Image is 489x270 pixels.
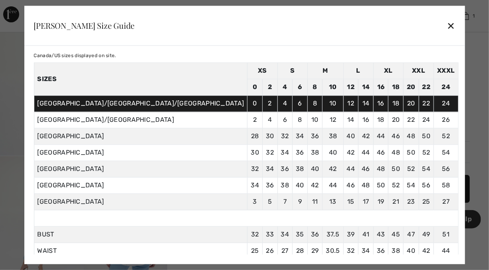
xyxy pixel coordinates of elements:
[263,79,278,95] td: 2
[419,128,434,145] td: 50
[419,161,434,177] td: 54
[326,247,340,255] span: 30.5
[392,231,400,238] span: 45
[388,161,404,177] td: 50
[434,95,458,112] td: 24
[251,247,259,255] span: 25
[323,128,343,145] td: 38
[34,161,247,177] td: [GEOGRAPHIC_DATA]
[388,128,404,145] td: 46
[247,194,263,210] td: 3
[263,194,278,210] td: 5
[404,128,419,145] td: 48
[281,231,289,238] span: 34
[373,63,403,79] td: XL
[34,112,247,128] td: [GEOGRAPHIC_DATA]/[GEOGRAPHIC_DATA]
[358,145,374,161] td: 44
[266,231,274,238] span: 33
[343,79,358,95] td: 12
[404,63,434,79] td: XXL
[373,194,388,210] td: 19
[392,247,400,255] span: 38
[343,177,358,194] td: 46
[293,161,308,177] td: 38
[419,194,434,210] td: 25
[434,112,458,128] td: 26
[311,231,319,238] span: 36
[247,161,263,177] td: 32
[434,79,458,95] td: 24
[343,128,358,145] td: 40
[323,95,343,112] td: 10
[323,79,343,95] td: 10
[434,63,458,79] td: XXXL
[311,247,319,255] span: 29
[347,247,355,255] span: 32
[307,194,323,210] td: 11
[373,177,388,194] td: 50
[327,231,339,238] span: 37.5
[362,231,370,238] span: 41
[422,231,430,238] span: 49
[263,95,278,112] td: 2
[443,231,450,238] span: 51
[34,52,458,60] div: Canada/US sizes displayed on site.
[388,95,404,112] td: 18
[307,95,323,112] td: 8
[388,194,404,210] td: 21
[263,161,278,177] td: 34
[277,128,293,145] td: 32
[263,145,278,161] td: 32
[34,95,247,112] td: [GEOGRAPHIC_DATA]/[GEOGRAPHIC_DATA]/[GEOGRAPHIC_DATA]
[266,247,274,255] span: 26
[373,161,388,177] td: 48
[34,243,247,259] td: WAIST
[296,231,304,238] span: 35
[404,95,419,112] td: 20
[404,79,419,95] td: 20
[307,63,343,79] td: M
[373,128,388,145] td: 44
[293,95,308,112] td: 6
[251,231,259,238] span: 32
[307,177,323,194] td: 42
[307,79,323,95] td: 8
[343,194,358,210] td: 15
[293,177,308,194] td: 40
[343,161,358,177] td: 44
[323,194,343,210] td: 13
[358,95,374,112] td: 14
[404,177,419,194] td: 54
[247,128,263,145] td: 28
[247,177,263,194] td: 34
[419,177,434,194] td: 56
[434,128,458,145] td: 52
[277,63,307,79] td: S
[358,161,374,177] td: 46
[358,194,374,210] td: 17
[277,79,293,95] td: 4
[34,226,247,243] td: BUST
[34,128,247,145] td: [GEOGRAPHIC_DATA]
[407,247,416,255] span: 40
[377,231,385,238] span: 43
[388,177,404,194] td: 52
[307,112,323,128] td: 10
[434,161,458,177] td: 56
[307,161,323,177] td: 40
[277,112,293,128] td: 6
[419,145,434,161] td: 52
[373,79,388,95] td: 16
[388,79,404,95] td: 18
[18,6,34,13] span: Help
[247,63,277,79] td: XS
[343,63,373,79] td: L
[293,79,308,95] td: 6
[362,247,370,255] span: 34
[277,194,293,210] td: 7
[247,112,263,128] td: 2
[419,95,434,112] td: 22
[442,247,450,255] span: 44
[293,194,308,210] td: 9
[247,95,263,112] td: 0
